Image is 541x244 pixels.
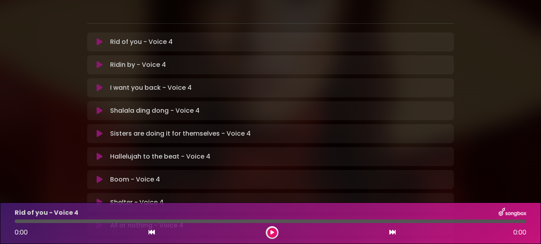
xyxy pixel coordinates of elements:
p: Rid of you - Voice 4 [15,208,78,218]
p: Shalala ding dong - Voice 4 [110,106,200,115]
p: I want you back - Voice 4 [110,83,192,93]
img: songbox-logo-white.png [499,208,526,218]
span: 0:00 [513,228,526,237]
p: Boom - Voice 4 [110,175,160,184]
p: Ridin by - Voice 4 [110,60,166,70]
span: 0:00 [15,228,28,237]
p: Sisters are doing it for themselves - Voice 4 [110,129,251,138]
p: Hallelujah to the beat - Voice 4 [110,152,210,161]
p: Shelter - Voice 4 [110,198,164,207]
p: Rid of you - Voice 4 [110,37,173,47]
